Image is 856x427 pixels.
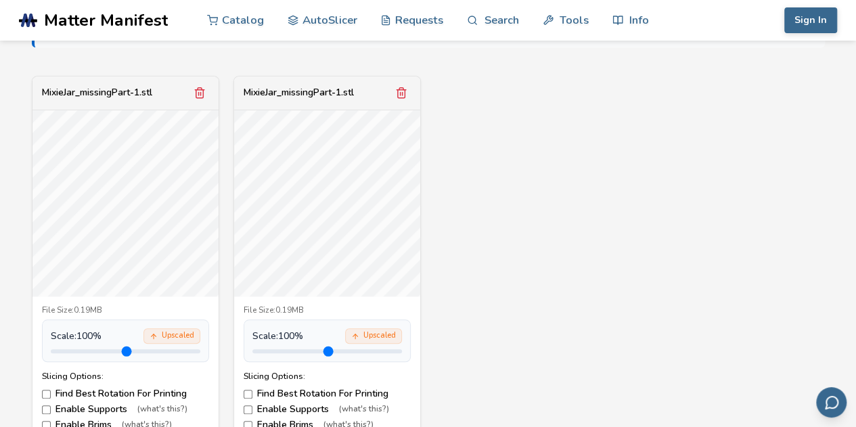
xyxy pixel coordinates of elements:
div: Slicing Options: [244,372,411,381]
span: Scale: 100 % [51,331,102,342]
div: MixieJar_missingPart-1.stl [42,87,152,98]
label: Enable Supports [244,404,411,415]
div: Upscaled [143,328,200,344]
label: Find Best Rotation For Printing [42,388,209,399]
button: Sign In [784,7,837,33]
button: Remove model [392,83,411,102]
span: (what's this?) [137,405,187,414]
input: Find Best Rotation For Printing [42,390,51,399]
div: File Size: 0.19MB [42,306,209,315]
div: Slicing Options: [42,372,209,381]
button: Send feedback via email [816,387,847,418]
button: Remove model [190,83,209,102]
span: (what's this?) [339,405,389,414]
input: Find Best Rotation For Printing [244,390,252,399]
div: File Size: 0.19MB [244,306,411,315]
div: Upscaled [345,328,402,344]
span: Scale: 100 % [252,331,303,342]
span: Matter Manifest [44,11,168,30]
input: Enable Supports(what's this?) [244,405,252,414]
label: Enable Supports [42,404,209,415]
input: Enable Supports(what's this?) [42,405,51,414]
div: MixieJar_missingPart-1.stl [244,87,354,98]
label: Find Best Rotation For Printing [244,388,411,399]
